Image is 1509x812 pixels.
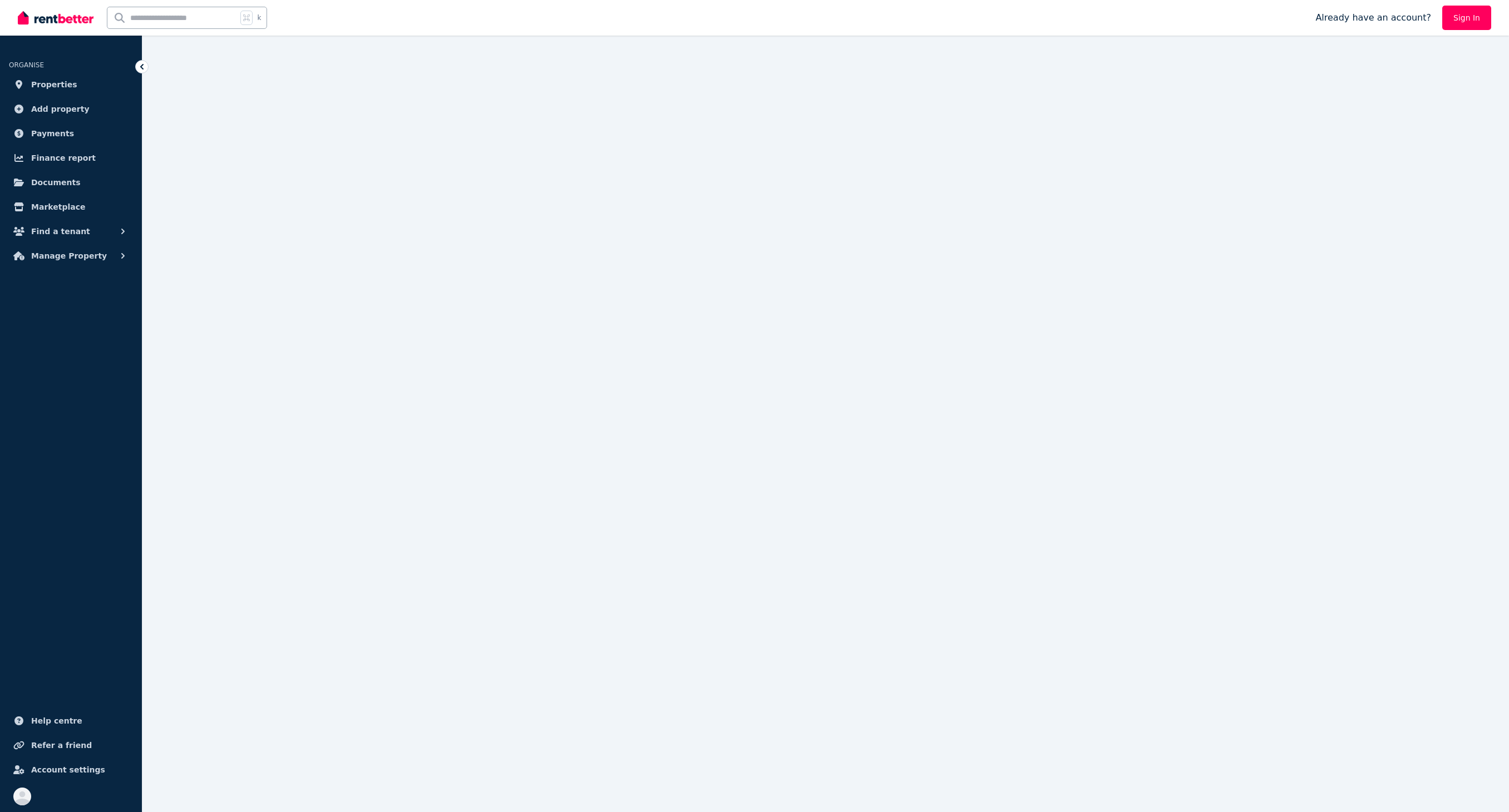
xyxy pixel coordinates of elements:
[9,220,133,242] button: Find a tenant
[9,759,133,781] a: Account settings
[31,127,74,140] span: Payments
[1315,11,1431,24] span: Already have an account?
[31,151,96,165] span: Finance report
[31,249,107,263] span: Manage Property
[31,225,90,238] span: Find a tenant
[9,196,133,218] a: Marketplace
[31,763,105,776] span: Account settings
[257,13,261,22] span: k
[18,9,93,26] img: RentBetter
[31,78,77,91] span: Properties
[9,734,133,756] a: Refer a friend
[9,171,133,194] a: Documents
[31,739,92,752] span: Refer a friend
[9,710,133,732] a: Help centre
[9,61,44,69] span: ORGANISE
[31,200,85,214] span: Marketplace
[9,147,133,169] a: Finance report
[31,102,90,116] span: Add property
[9,122,133,145] a: Payments
[31,714,82,727] span: Help centre
[9,98,133,120] a: Add property
[9,245,133,267] button: Manage Property
[1442,6,1491,30] a: Sign In
[9,73,133,96] a: Properties
[31,176,81,189] span: Documents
